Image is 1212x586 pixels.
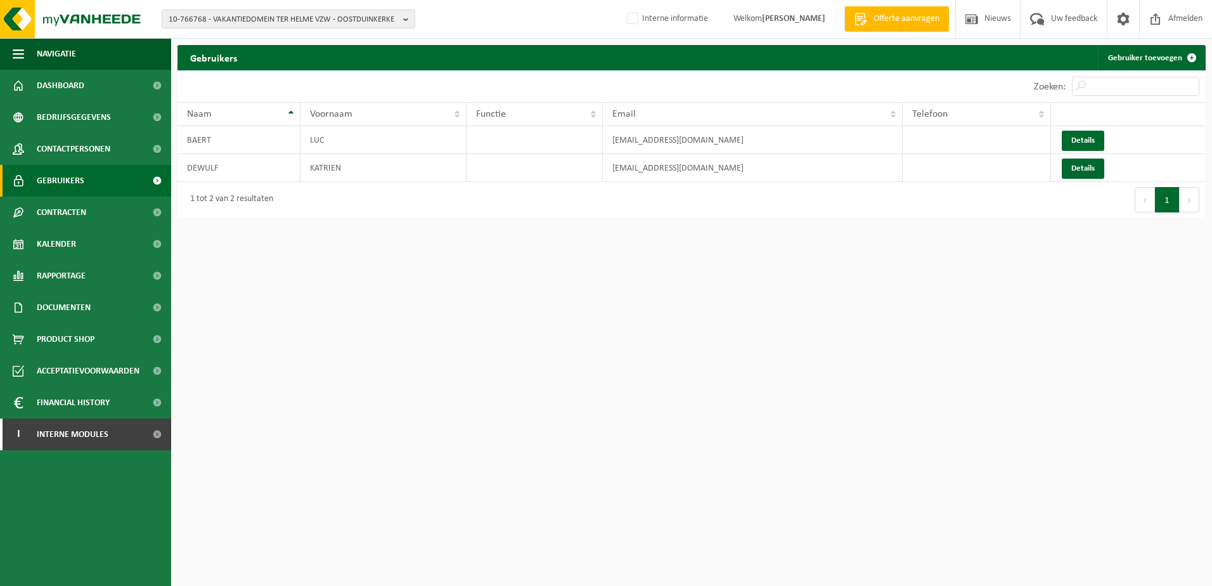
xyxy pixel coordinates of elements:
span: Bedrijfsgegevens [37,101,111,133]
td: LUC [300,126,467,154]
td: [EMAIL_ADDRESS][DOMAIN_NAME] [603,154,903,182]
button: 1 [1155,187,1180,212]
span: Kalender [37,228,76,260]
h2: Gebruikers [177,45,250,70]
button: Previous [1135,187,1155,212]
span: Telefoon [912,109,948,119]
a: Details [1062,159,1104,179]
label: Zoeken: [1034,82,1066,92]
td: KATRIEN [300,154,467,182]
span: Documenten [37,292,91,323]
td: BAERT [177,126,300,154]
td: DEWULF [177,154,300,182]
span: Voornaam [310,109,352,119]
span: Functie [476,109,506,119]
a: Details [1062,131,1104,151]
span: Acceptatievoorwaarden [37,355,139,387]
span: Contracten [37,197,86,228]
span: Naam [187,109,212,119]
span: Email [612,109,636,119]
button: 10-766768 - VAKANTIEDOMEIN TER HELME VZW - OOSTDUINKERKE [162,10,415,29]
span: Financial History [37,387,110,419]
span: Offerte aanvragen [870,13,943,25]
span: Navigatie [37,38,76,70]
span: Interne modules [37,419,108,450]
span: Dashboard [37,70,84,101]
a: Gebruiker toevoegen [1098,45,1204,70]
span: Product Shop [37,323,94,355]
span: I [13,419,24,450]
span: Gebruikers [37,165,84,197]
strong: [PERSON_NAME] [762,14,825,23]
a: Offerte aanvragen [844,6,949,32]
td: [EMAIL_ADDRESS][DOMAIN_NAME] [603,126,903,154]
span: Rapportage [37,260,86,292]
div: 1 tot 2 van 2 resultaten [184,188,273,211]
label: Interne informatie [624,10,708,29]
span: 10-766768 - VAKANTIEDOMEIN TER HELME VZW - OOSTDUINKERKE [169,10,398,29]
span: Contactpersonen [37,133,110,165]
button: Next [1180,187,1199,212]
